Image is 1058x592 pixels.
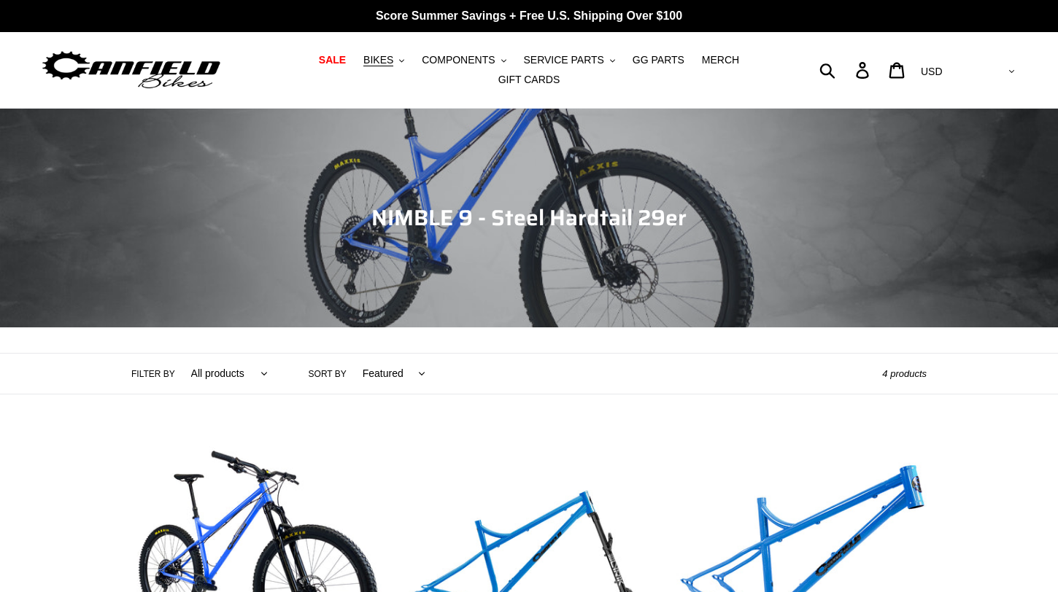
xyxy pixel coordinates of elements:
span: NIMBLE 9 - Steel Hardtail 29er [371,200,687,235]
img: Canfield Bikes [40,47,223,93]
button: COMPONENTS [414,50,513,70]
label: Sort by [309,367,347,381]
a: GIFT CARDS [491,70,568,90]
label: Filter by [131,367,175,381]
a: MERCH [695,50,746,70]
span: COMPONENTS [422,54,495,66]
span: 4 products [882,368,927,379]
button: BIKES [356,50,412,70]
input: Search [827,54,865,86]
button: SERVICE PARTS [516,50,622,70]
span: BIKES [363,54,393,66]
a: GG PARTS [625,50,692,70]
span: SERVICE PARTS [523,54,603,66]
span: GIFT CARDS [498,74,560,86]
a: SALE [312,50,353,70]
span: GG PARTS [633,54,684,66]
span: MERCH [702,54,739,66]
span: SALE [319,54,346,66]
